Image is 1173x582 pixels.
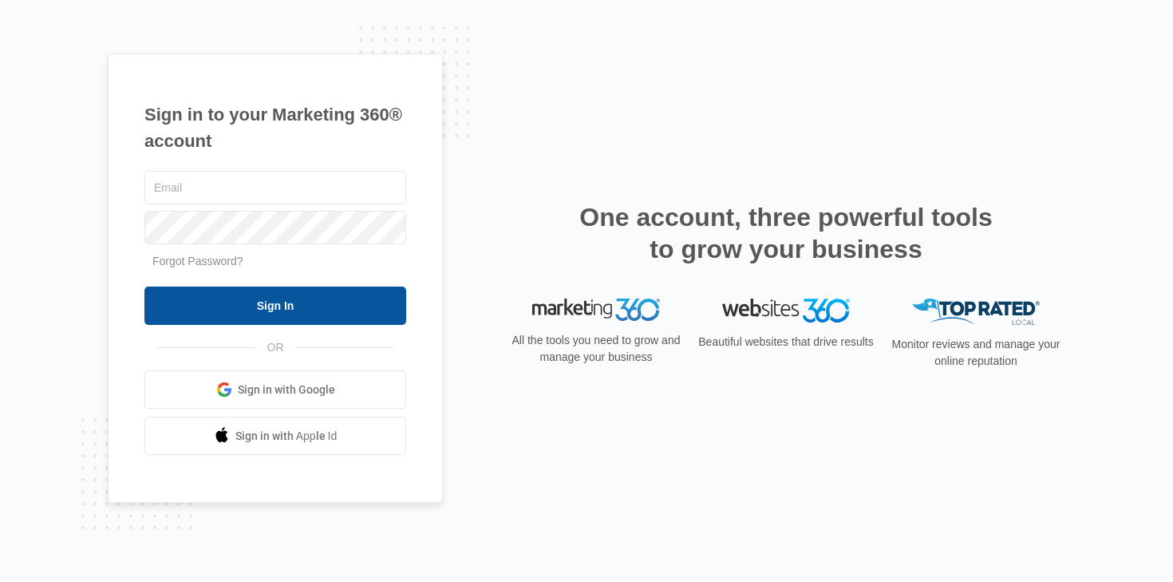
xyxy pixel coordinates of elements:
[575,201,997,265] h2: One account, three powerful tools to grow your business
[507,332,685,366] p: All the tools you need to grow and manage your business
[144,171,406,204] input: Email
[532,299,660,321] img: Marketing 360
[144,287,406,325] input: Sign In
[912,299,1040,325] img: Top Rated Local
[697,334,875,350] p: Beautiful websites that drive results
[722,299,850,322] img: Websites 360
[238,382,335,398] span: Sign in with Google
[144,370,406,409] a: Sign in with Google
[144,101,406,154] h1: Sign in to your Marketing 360® account
[152,255,243,267] a: Forgot Password?
[887,336,1065,370] p: Monitor reviews and manage your online reputation
[256,339,295,356] span: OR
[144,417,406,455] a: Sign in with Apple Id
[235,428,338,445] span: Sign in with Apple Id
